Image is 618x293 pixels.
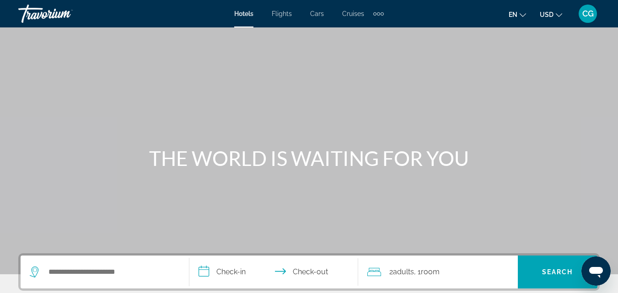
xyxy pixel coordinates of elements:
[389,266,414,278] span: 2
[21,256,597,288] div: Search widget
[138,146,481,170] h1: THE WORLD IS WAITING FOR YOU
[310,10,324,17] a: Cars
[540,8,562,21] button: Change currency
[582,9,594,18] span: CG
[272,10,292,17] a: Flights
[421,267,440,276] span: Room
[373,6,384,21] button: Extra navigation items
[48,265,175,279] input: Search hotel destination
[342,10,364,17] a: Cruises
[542,268,573,276] span: Search
[18,2,110,26] a: Travorium
[581,256,611,286] iframe: Button to launch messaging window
[358,256,518,288] button: Travelers: 2 adults, 0 children
[576,4,600,23] button: User Menu
[393,267,414,276] span: Adults
[509,11,517,18] span: en
[509,8,526,21] button: Change language
[414,266,440,278] span: , 1
[518,256,597,288] button: Search
[234,10,253,17] a: Hotels
[189,256,358,288] button: Select check in and out date
[540,11,554,18] span: USD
